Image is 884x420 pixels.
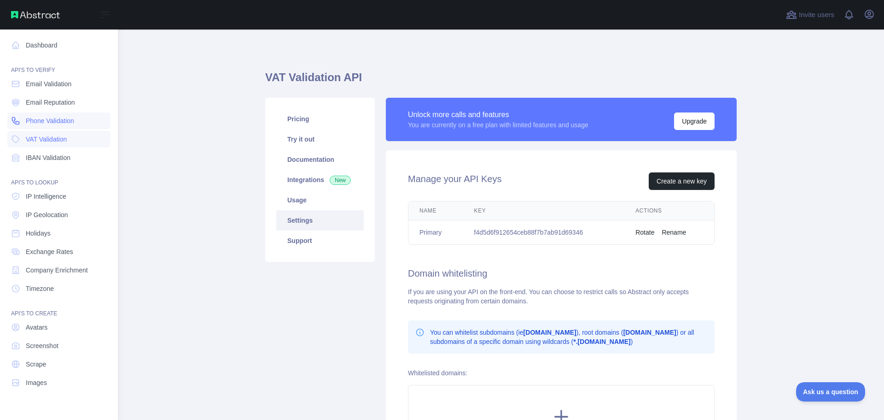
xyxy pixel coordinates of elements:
a: Documentation [276,149,364,170]
span: Email Validation [26,79,71,89]
a: Try it out [276,129,364,149]
b: [DOMAIN_NAME] [623,329,676,336]
span: IBAN Validation [26,153,70,162]
td: Primary [408,220,463,245]
img: Abstract API [11,11,60,18]
a: Company Enrichment [7,262,110,278]
button: Invite users [784,7,836,22]
a: IP Geolocation [7,207,110,223]
a: Scrape [7,356,110,373]
span: Email Reputation [26,98,75,107]
div: If you are using your API on the front-end. You can choose to restrict calls so Abstract only acc... [408,287,715,306]
h1: VAT Validation API [265,70,737,92]
h2: Domain whitelisting [408,267,715,280]
a: Screenshot [7,337,110,354]
span: Exchange Rates [26,247,73,256]
th: Name [408,201,463,220]
b: [DOMAIN_NAME] [523,329,576,336]
a: Email Reputation [7,94,110,111]
span: IP Geolocation [26,210,68,219]
span: Invite users [799,10,834,20]
div: API'S TO LOOKUP [7,168,110,186]
span: Timezone [26,284,54,293]
a: Exchange Rates [7,243,110,260]
a: Usage [276,190,364,210]
span: Avatars [26,323,47,332]
span: New [330,176,351,185]
button: Rotate [635,228,654,237]
div: API'S TO CREATE [7,299,110,317]
a: Images [7,374,110,391]
span: Scrape [26,360,46,369]
a: Timezone [7,280,110,297]
span: VAT Validation [26,135,67,144]
a: Holidays [7,225,110,242]
div: Unlock more calls and features [408,109,588,120]
span: IP Intelligence [26,192,66,201]
b: *.[DOMAIN_NAME] [573,338,630,345]
a: Integrations New [276,170,364,190]
div: You are currently on a free plan with limited features and usage [408,120,588,130]
th: Actions [624,201,714,220]
th: Key [463,201,625,220]
a: Avatars [7,319,110,336]
label: Whitelisted domains: [408,369,467,377]
button: Rename [662,228,686,237]
a: Dashboard [7,37,110,53]
a: Pricing [276,109,364,129]
a: IP Intelligence [7,188,110,205]
a: Support [276,231,364,251]
button: Upgrade [674,112,715,130]
a: Email Validation [7,76,110,92]
span: Images [26,378,47,387]
div: API'S TO VERIFY [7,55,110,74]
a: VAT Validation [7,131,110,148]
h2: Manage your API Keys [408,172,501,190]
span: Company Enrichment [26,266,88,275]
span: Screenshot [26,341,58,350]
td: f4d5d6f912654ceb88f7b7ab91d69346 [463,220,625,245]
a: Settings [276,210,364,231]
p: You can whitelist subdomains (ie ), root domains ( ) or all subdomains of a specific domain using... [430,328,707,346]
a: IBAN Validation [7,149,110,166]
span: Phone Validation [26,116,74,125]
button: Create a new key [649,172,715,190]
a: Phone Validation [7,112,110,129]
span: Holidays [26,229,51,238]
iframe: Toggle Customer Support [796,382,866,402]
